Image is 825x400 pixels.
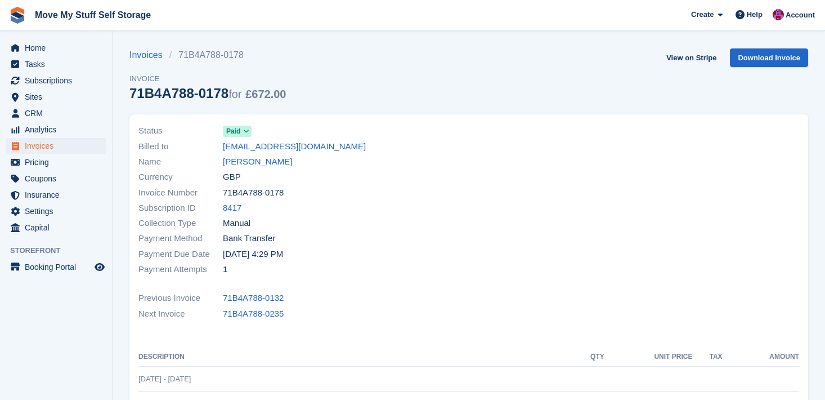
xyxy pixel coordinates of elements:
img: Carrie Machin [773,9,784,20]
span: Booking Portal [25,259,92,275]
span: Invoice Number [138,186,223,199]
span: Coupons [25,171,92,186]
span: Payment Attempts [138,263,223,276]
th: Description [138,348,572,366]
a: menu [6,154,106,170]
a: [EMAIL_ADDRESS][DOMAIN_NAME] [223,140,366,153]
span: GBP [223,171,241,184]
span: Subscription ID [138,202,223,215]
a: View on Stripe [662,48,721,67]
span: Capital [25,220,92,235]
a: menu [6,122,106,137]
span: [DATE] - [DATE] [138,375,191,383]
span: Name [138,155,223,168]
span: Currency [138,171,223,184]
img: stora-icon-8386f47178a22dfd0bd8f6a31ec36ba5ce8667c1dd55bd0f319d3a0aa187defe.svg [9,7,26,24]
span: Storefront [10,245,112,256]
a: menu [6,40,106,56]
a: Invoices [129,48,169,62]
a: 71B4A788-0235 [223,308,284,321]
span: Create [691,9,714,20]
time: 2022-10-20 15:29:42 UTC [223,248,283,261]
span: Help [747,9,763,20]
span: Invoice [129,73,286,85]
span: Pricing [25,154,92,170]
a: menu [6,56,106,72]
a: [PERSON_NAME] [223,155,292,168]
span: Manual [223,217,250,230]
span: for [228,88,241,100]
a: menu [6,73,106,88]
a: Move My Stuff Self Storage [30,6,155,24]
a: menu [6,203,106,219]
span: Payment Due Date [138,248,223,261]
div: 71B4A788-0178 [129,86,286,101]
a: 8417 [223,202,241,215]
span: Home [25,40,92,56]
span: Insurance [25,187,92,203]
span: Billed to [138,140,223,153]
span: Settings [25,203,92,219]
th: QTY [572,348,604,366]
span: Next Invoice [138,308,223,321]
span: Status [138,125,223,137]
span: Sites [25,89,92,105]
span: Previous Invoice [138,292,223,305]
a: menu [6,220,106,235]
span: Invoices [25,138,92,154]
a: menu [6,187,106,203]
th: Amount [723,348,799,366]
span: Bank Transfer [223,232,275,245]
a: Paid [223,125,252,137]
span: Analytics [25,122,92,137]
span: £672.00 [245,88,286,100]
nav: breadcrumbs [129,48,286,62]
span: Tasks [25,56,92,72]
span: Paid [226,126,240,136]
span: Subscriptions [25,73,92,88]
span: CRM [25,105,92,121]
a: Download Invoice [730,48,808,67]
a: menu [6,138,106,154]
a: 71B4A788-0132 [223,292,284,305]
th: Tax [692,348,722,366]
th: Unit Price [604,348,693,366]
a: menu [6,105,106,121]
span: Account [786,10,815,21]
a: menu [6,171,106,186]
span: 1 [223,263,227,276]
span: Payment Method [138,232,223,245]
a: menu [6,89,106,105]
a: menu [6,259,106,275]
a: Preview store [93,260,106,274]
span: Collection Type [138,217,223,230]
span: 71B4A788-0178 [223,186,284,199]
